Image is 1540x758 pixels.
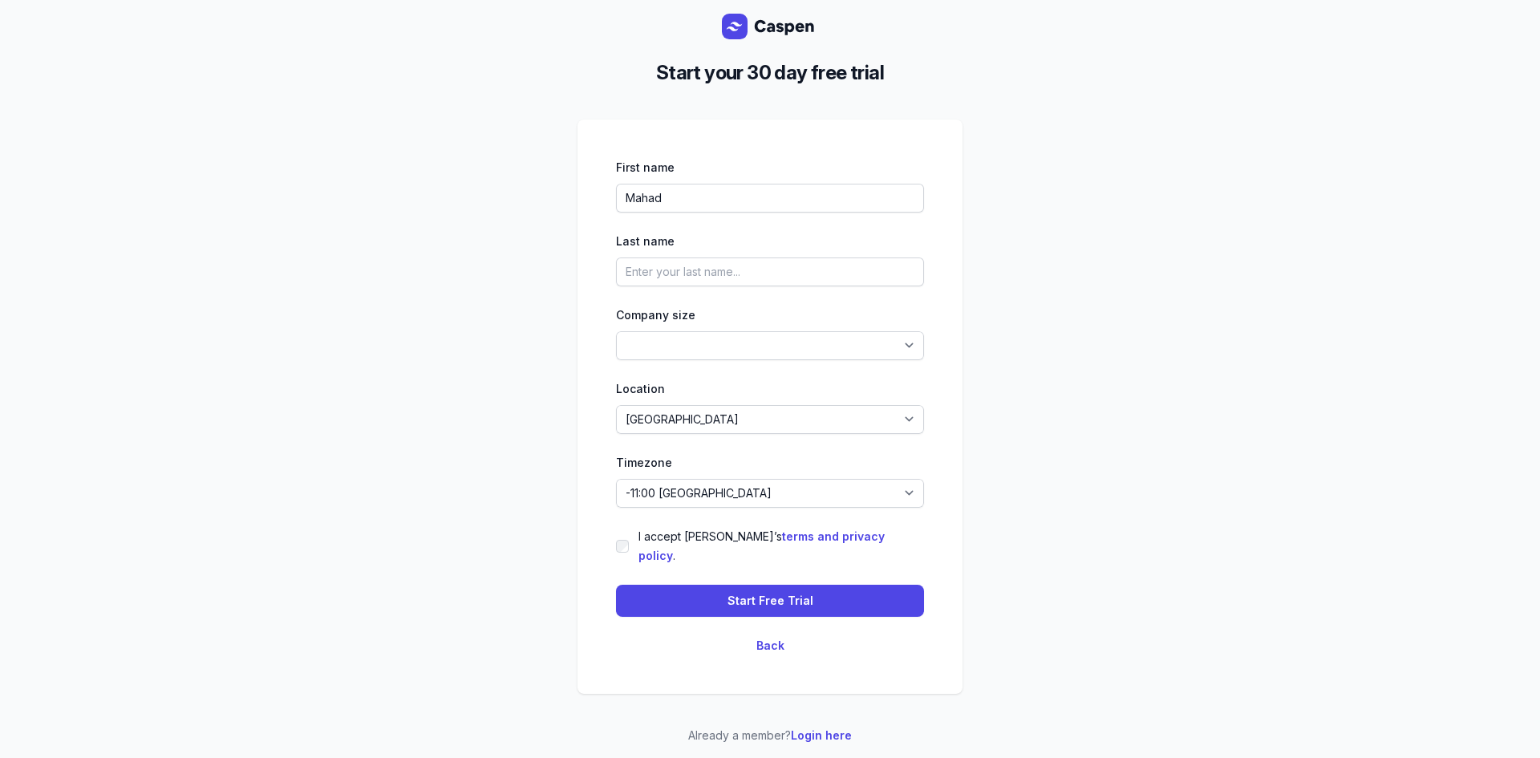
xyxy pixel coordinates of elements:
[616,585,924,617] button: Start Free Trial
[638,527,924,565] label: I accept [PERSON_NAME]’s .
[616,306,924,325] div: Company size
[616,257,924,286] input: Enter your last name...
[616,379,924,399] div: Location
[727,591,813,610] span: Start Free Trial
[616,453,924,472] div: Timezone
[577,726,962,745] p: Already a member?
[616,184,924,213] input: Enter your first name...
[616,158,924,177] div: First name
[590,59,950,87] h2: Start your 30 day free trial
[756,636,784,655] button: Back
[791,728,852,742] a: Login here
[638,529,885,562] a: terms and privacy policy
[616,232,924,251] div: Last name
